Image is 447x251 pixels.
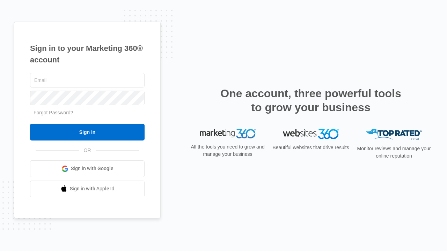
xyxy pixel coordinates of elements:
[30,124,145,140] input: Sign In
[71,165,113,172] span: Sign in with Google
[189,143,267,158] p: All the tools you need to grow and manage your business
[355,145,433,160] p: Monitor reviews and manage your online reputation
[30,181,145,197] a: Sign in with Apple Id
[30,43,145,66] h1: Sign in to your Marketing 360® account
[30,160,145,177] a: Sign in with Google
[30,73,145,88] input: Email
[272,144,350,151] p: Beautiful websites that drive results
[200,129,256,139] img: Marketing 360
[79,147,96,154] span: OR
[70,185,115,192] span: Sign in with Apple Id
[34,110,73,115] a: Forgot Password?
[218,86,403,114] h2: One account, three powerful tools to grow your business
[283,129,339,139] img: Websites 360
[366,129,422,140] img: Top Rated Local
